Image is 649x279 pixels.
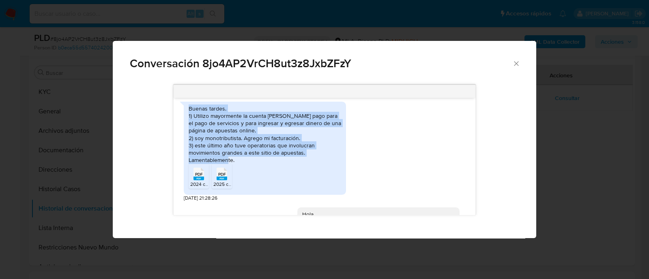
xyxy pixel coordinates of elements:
[190,181,263,187] span: 2024 comprobantes emitidos.pdf
[189,105,341,164] div: Buenas tardes. 1) Utilizo mayormente la cuenta [PERSON_NAME] pago para el pago de servicios y par...
[512,60,520,67] button: Cerrar
[195,172,203,177] span: PDF
[113,41,536,239] div: Comunicación
[213,181,286,187] span: 2025 comprobantes emitidos.pdf
[218,172,226,177] span: PDF
[130,58,512,69] span: Conversación 8jo4AP2VrCH8ut3z8JxbZFzY
[184,195,217,202] span: [DATE] 21:28:26
[302,211,455,277] div: Hola Muchas gracias por tu respuesta. Confirmamos recepción de la documentación y damos por final...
